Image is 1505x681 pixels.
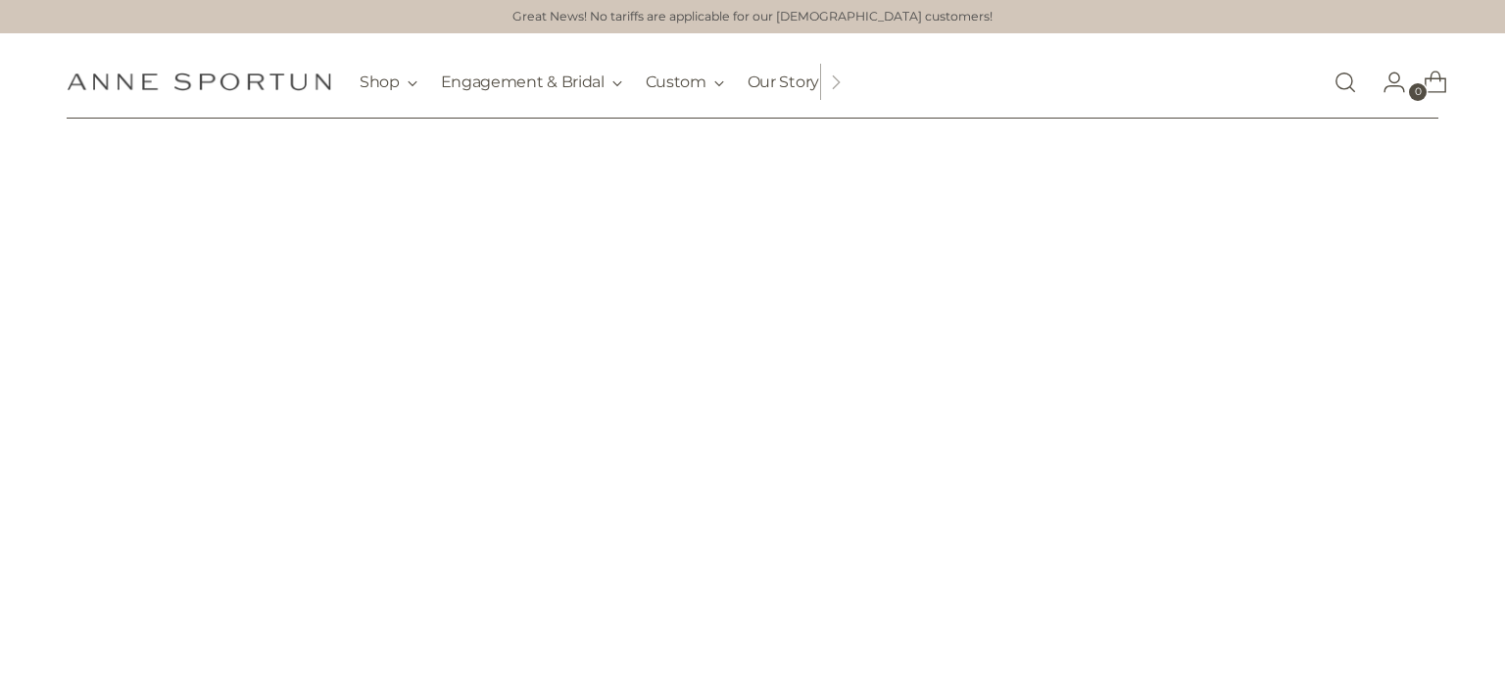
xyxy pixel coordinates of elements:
a: Great News! No tariffs are applicable for our [DEMOGRAPHIC_DATA] customers! [512,8,993,26]
button: Engagement & Bridal [441,61,622,104]
a: New Pieces [688,581,816,628]
a: Anne Sportun Fine Jewellery [67,73,331,91]
span: New Pieces [709,596,795,613]
button: Shop [360,61,417,104]
a: Open cart modal [1408,63,1447,102]
a: Go to the account page [1367,63,1406,102]
button: Custom [646,61,724,104]
span: 0 [1409,83,1427,101]
a: Our Story [748,61,819,104]
a: Open search modal [1326,63,1365,102]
